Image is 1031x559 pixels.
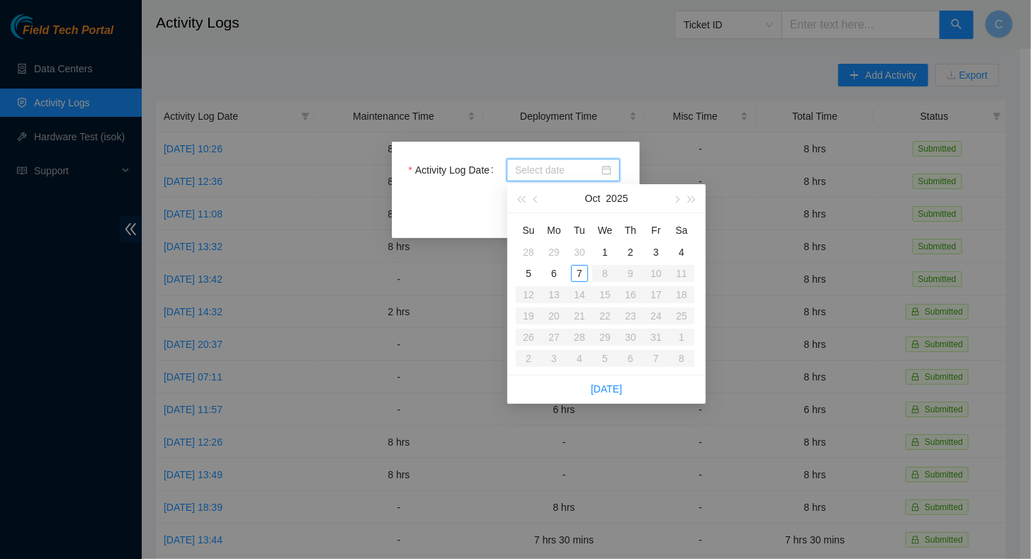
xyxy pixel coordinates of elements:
td: 2025-10-03 [643,242,669,263]
td: 2025-10-04 [669,242,694,263]
td: 2025-10-06 [541,263,567,284]
th: Sa [669,219,694,242]
button: 2025 [606,184,628,213]
td: 2025-10-07 [567,263,592,284]
th: Mo [541,219,567,242]
div: 28 [520,244,537,261]
div: 2 [622,244,639,261]
td: 2025-10-01 [592,242,618,263]
div: 5 [520,265,537,282]
th: Su [516,219,541,242]
td: 2025-09-29 [541,242,567,263]
button: Oct [585,184,601,213]
a: [DATE] [591,383,622,395]
td: 2025-10-05 [516,263,541,284]
div: 30 [571,244,588,261]
td: 2025-09-28 [516,242,541,263]
input: Activity Log Date [515,162,599,178]
th: Tu [567,219,592,242]
div: 3 [648,244,665,261]
div: 6 [546,265,563,282]
div: 29 [546,244,563,261]
label: Activity Log Date [409,159,500,181]
div: 7 [571,265,588,282]
td: 2025-09-30 [567,242,592,263]
td: 2025-10-02 [618,242,643,263]
th: Th [618,219,643,242]
th: We [592,219,618,242]
th: Fr [643,219,669,242]
div: 4 [673,244,690,261]
div: 1 [597,244,614,261]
